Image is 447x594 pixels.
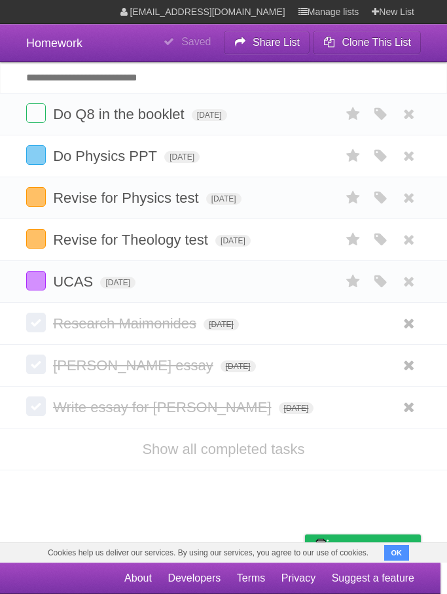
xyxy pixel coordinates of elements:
span: Buy me a coffee [332,535,414,558]
b: Clone This List [342,37,411,48]
label: Done [26,187,46,207]
span: Revise for Theology test [53,232,211,248]
span: [DATE] [204,319,239,330]
label: Star task [341,103,366,125]
button: Share List [224,31,310,54]
label: Done [26,313,46,332]
b: Share List [253,37,300,48]
a: Privacy [281,566,315,591]
span: [DATE] [206,193,241,205]
span: [DATE] [164,151,200,163]
a: Terms [237,566,266,591]
a: Suggest a feature [332,566,414,591]
label: Done [26,145,46,165]
label: Done [26,229,46,249]
span: [DATE] [221,360,256,372]
label: Done [26,355,46,374]
span: Write essay for [PERSON_NAME] [53,399,274,415]
a: Show all completed tasks [142,441,304,457]
a: Buy me a coffee [305,534,421,559]
span: Do Physics PPT [53,148,160,164]
span: [DATE] [100,277,135,288]
span: Cookies help us deliver our services. By using our services, you agree to our use of cookies. [35,543,382,563]
button: Clone This List [313,31,421,54]
label: Done [26,271,46,290]
span: Revise for Physics test [53,190,202,206]
span: [PERSON_NAME] essay [53,357,217,374]
b: Saved [181,36,211,47]
a: Developers [168,566,221,591]
button: OK [384,545,410,561]
label: Star task [341,229,366,251]
img: Buy me a coffee [312,535,329,557]
span: Homework [26,37,82,50]
span: [DATE] [215,235,251,247]
label: Done [26,103,46,123]
span: UCAS [53,273,96,290]
label: Star task [341,187,366,209]
span: Do Q8 in the booklet [53,106,188,122]
label: Star task [341,271,366,292]
span: [DATE] [279,402,314,414]
span: Research Maimonides [53,315,200,332]
span: [DATE] [192,109,227,121]
a: About [124,566,152,591]
label: Done [26,396,46,416]
label: Star task [341,145,366,167]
